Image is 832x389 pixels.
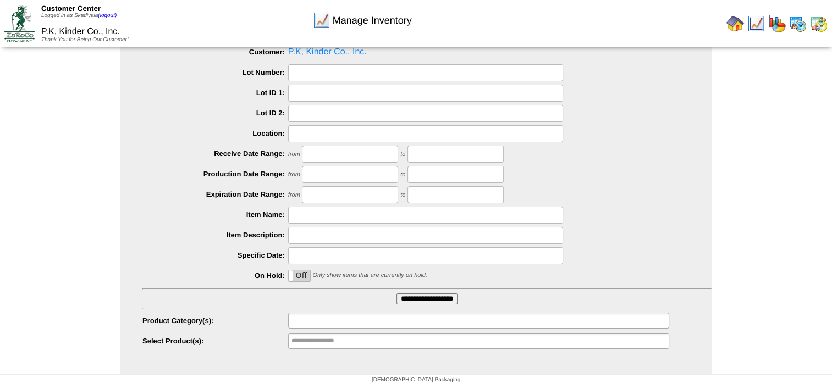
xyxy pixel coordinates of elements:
label: On Hold: [142,271,288,280]
label: Item Description: [142,231,288,239]
img: ZoRoCo_Logo(Green%26Foil)%20jpg.webp [4,5,35,42]
label: Item Name: [142,210,288,219]
span: Manage Inventory [333,15,412,26]
img: line_graph.gif [313,12,330,29]
label: Production Date Range: [142,170,288,178]
span: to [400,192,405,198]
img: line_graph.gif [747,15,765,32]
label: Customer: [142,48,288,56]
span: from [288,192,300,198]
span: P.K, Kinder Co., Inc. [41,27,120,36]
label: Lot ID 1: [142,88,288,97]
span: Thank You for Being Our Customer! [41,37,129,43]
label: Product Category(s): [142,316,288,325]
label: Select Product(s): [142,337,288,345]
label: Off [289,270,310,281]
img: home.gif [726,15,744,32]
span: Only show items that are currently on hold. [312,272,427,279]
label: Receive Date Range: [142,149,288,158]
span: to [400,151,405,158]
span: from [288,171,300,178]
label: Location: [142,129,288,137]
img: graph.gif [768,15,786,32]
span: Logged in as Skadiyala [41,13,117,19]
span: to [400,171,405,178]
span: from [288,151,300,158]
span: [DEMOGRAPHIC_DATA] Packaging [372,377,460,383]
span: P.K, Kinder Co., Inc. [142,44,712,60]
img: calendarinout.gif [810,15,828,32]
label: Expiration Date Range: [142,190,288,198]
a: (logout) [98,13,117,19]
label: Lot Number: [142,68,288,76]
span: Customer Center [41,4,101,13]
label: Lot ID 2: [142,109,288,117]
img: calendarprod.gif [789,15,807,32]
label: Specific Date: [142,251,288,259]
div: OnOff [288,270,311,282]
